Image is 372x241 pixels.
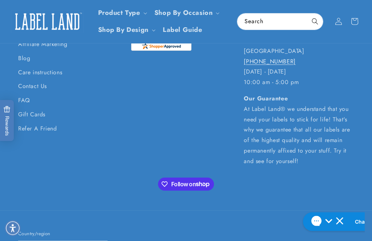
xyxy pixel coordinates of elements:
[163,26,202,34] span: Label Guide
[18,66,62,80] a: Care instructions
[94,4,150,21] summary: Product Type
[18,80,47,94] a: Contact Us
[18,230,108,238] h2: Country/region
[18,108,45,122] a: Gift Cards
[244,25,354,88] p: [STREET_ADDRESS] Ste 274A [GEOGRAPHIC_DATA] [DATE] - [DATE] 10:00 am - 5:00 pm
[244,95,288,103] strong: Our Guarantee
[56,8,86,16] h2: Chat with us
[307,13,323,29] button: Search
[11,10,84,33] img: Label Land
[244,94,354,167] p: At Label Land® we understand that you need your labels to stick for life! That's why we guarantee...
[98,25,149,34] a: Shop By Design
[98,8,140,17] a: Product Type
[4,3,88,21] button: Gorgias live chat
[18,52,30,66] a: Blog
[5,220,21,236] div: Accessibility Menu
[94,21,158,38] summary: Shop By Design
[8,8,86,36] a: Label Land
[244,58,295,66] a: call 732-987-3915
[299,210,365,234] iframe: Gorgias live chat messenger
[150,4,223,21] summary: Shop By Occasion
[18,94,30,108] a: FAQ
[154,9,213,17] span: Shop By Occasion
[4,106,11,136] span: Rewards
[18,38,67,52] a: Affiliate Marketing
[18,122,57,136] a: Refer A Friend
[158,21,207,38] a: Label Guide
